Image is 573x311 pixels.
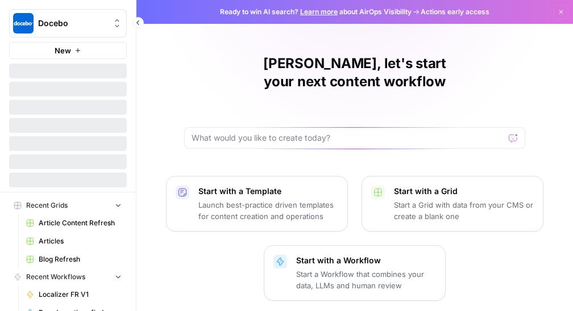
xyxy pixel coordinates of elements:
[184,54,525,91] h1: [PERSON_NAME], let's start your next content workflow
[13,13,34,33] img: Docebo Logo
[421,7,489,17] span: Actions early access
[39,289,122,300] span: Localizer FR V1
[9,9,127,37] button: Workspace: Docebo
[198,199,338,222] p: Launch best-practice driven templates for content creation and operations
[38,18,107,29] span: Docebo
[21,285,127,304] a: Localizer FR V1
[220,7,412,17] span: Ready to win AI search? about AirOps Visibility
[39,218,122,228] span: Article Content Refresh
[9,197,127,214] button: Recent Grids
[9,42,127,59] button: New
[21,250,127,268] a: Blog Refresh
[55,45,71,56] span: New
[26,272,85,282] span: Recent Workflows
[26,200,68,211] span: Recent Grids
[394,199,534,222] p: Start a Grid with data from your CMS or create a blank one
[39,254,122,264] span: Blog Refresh
[362,176,543,232] button: Start with a GridStart a Grid with data from your CMS or create a blank one
[192,132,504,144] input: What would you like to create today?
[300,7,338,16] a: Learn more
[264,245,446,301] button: Start with a WorkflowStart a Workflow that combines your data, LLMs and human review
[296,255,436,266] p: Start with a Workflow
[198,186,338,197] p: Start with a Template
[21,232,127,250] a: Articles
[296,268,436,291] p: Start a Workflow that combines your data, LLMs and human review
[166,176,348,232] button: Start with a TemplateLaunch best-practice driven templates for content creation and operations
[39,236,122,246] span: Articles
[21,214,127,232] a: Article Content Refresh
[9,268,127,285] button: Recent Workflows
[394,186,534,197] p: Start with a Grid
